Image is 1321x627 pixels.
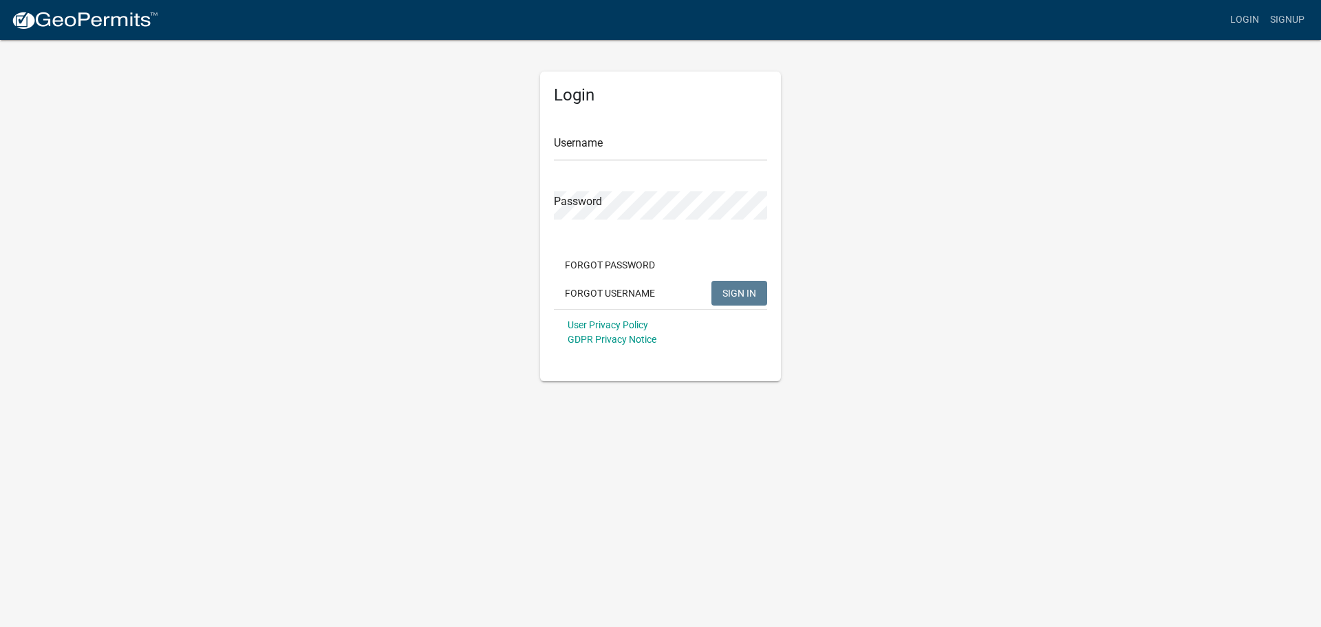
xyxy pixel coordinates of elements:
button: Forgot Password [554,253,666,277]
a: Login [1225,7,1265,33]
a: User Privacy Policy [568,319,648,330]
h5: Login [554,85,767,105]
button: Forgot Username [554,281,666,306]
button: SIGN IN [711,281,767,306]
span: SIGN IN [722,287,756,298]
a: GDPR Privacy Notice [568,334,656,345]
a: Signup [1265,7,1310,33]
